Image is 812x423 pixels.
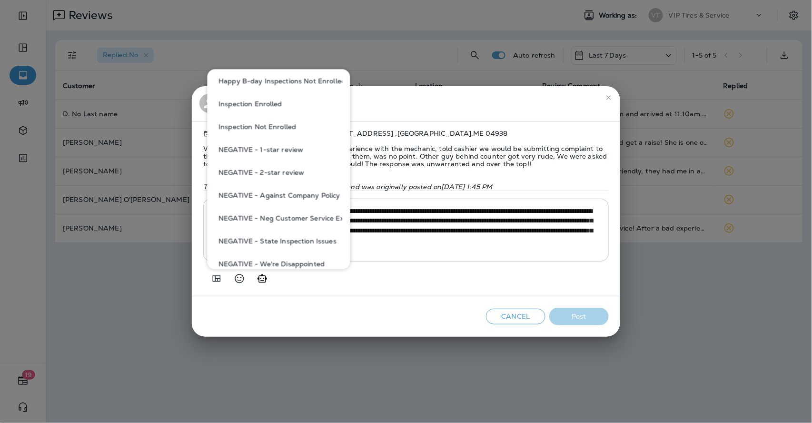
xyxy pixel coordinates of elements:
[215,229,343,252] button: NEGATIVE - State Inspection Issues
[486,309,545,324] button: Cancel
[215,183,343,206] button: NEGATIVE - Against Company Policy
[203,130,233,138] span: [DATE]
[347,182,493,191] span: and was originally posted on [DATE] 1:45 PM
[215,206,343,229] button: NEGATIVE - Neg Customer Service Exp
[253,269,272,288] button: Generate AI response
[203,183,609,191] p: This review was changed on [DATE] 1:56 PM
[215,115,343,138] button: Inspection Not Enrolled
[215,69,343,92] button: Happy B-day Inspections Not Enrolled
[207,269,226,288] button: Add in a premade template
[215,161,343,183] button: NEGATIVE - 2-star review
[215,252,343,275] button: NEGATIVE - We're Disappointed
[215,92,343,115] button: Inspection Enrolled
[601,90,616,105] button: close
[203,137,609,175] span: Very rude customer service! After a bad experience with the mechanic, told cashier we would be su...
[248,129,508,138] span: [GEOGRAPHIC_DATA] - [STREET_ADDRESS] , [GEOGRAPHIC_DATA] , ME 04938
[215,138,343,161] button: NEGATIVE - 1-star review
[230,269,249,288] button: Select an emoji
